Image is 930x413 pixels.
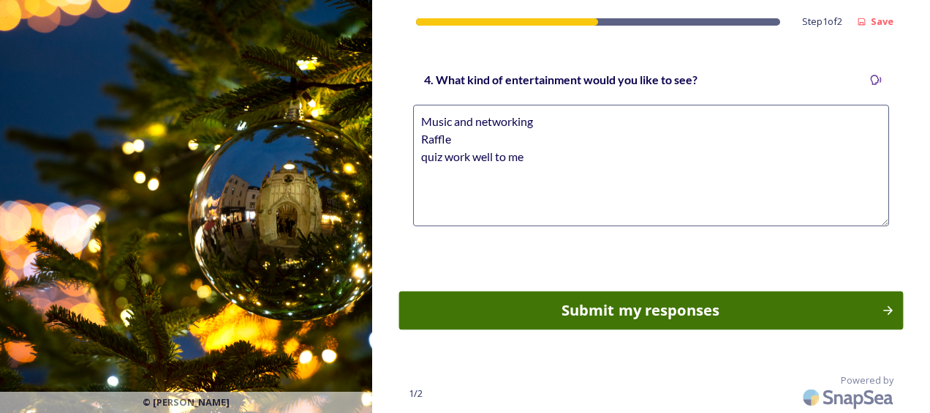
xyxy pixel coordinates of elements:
[841,373,893,387] span: Powered by
[424,72,697,86] strong: 4. What kind of entertainment would you like to see?
[409,387,423,401] span: 1 / 2
[802,15,842,29] span: Step 1 of 2
[871,15,893,28] strong: Save
[413,105,889,226] textarea: Music and networking Raffle quiz work well to me
[407,299,873,321] div: Submit my responses
[398,291,903,330] button: Continue
[143,395,230,409] span: © [PERSON_NAME]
